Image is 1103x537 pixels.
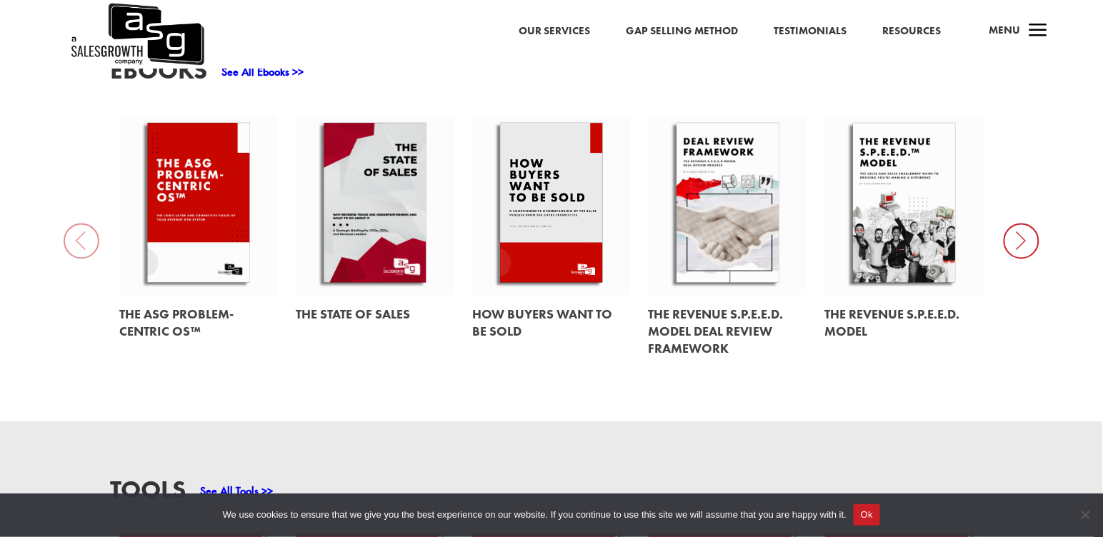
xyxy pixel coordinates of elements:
button: Ok [854,504,880,526]
a: See All Tools >> [200,484,273,499]
a: Gap Selling Method [626,22,738,41]
a: See All Ebooks >> [221,65,304,80]
a: Our Services [519,22,590,41]
span: No [1078,508,1092,522]
span: a [1024,17,1052,46]
a: Testimonials [774,22,847,41]
a: Resources [882,22,941,41]
span: We use cookies to ensure that we give you the best experience on our website. If you continue to ... [223,508,847,522]
h3: EBooks [110,59,207,91]
span: Menu [989,23,1020,37]
h3: Tools [110,478,186,510]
